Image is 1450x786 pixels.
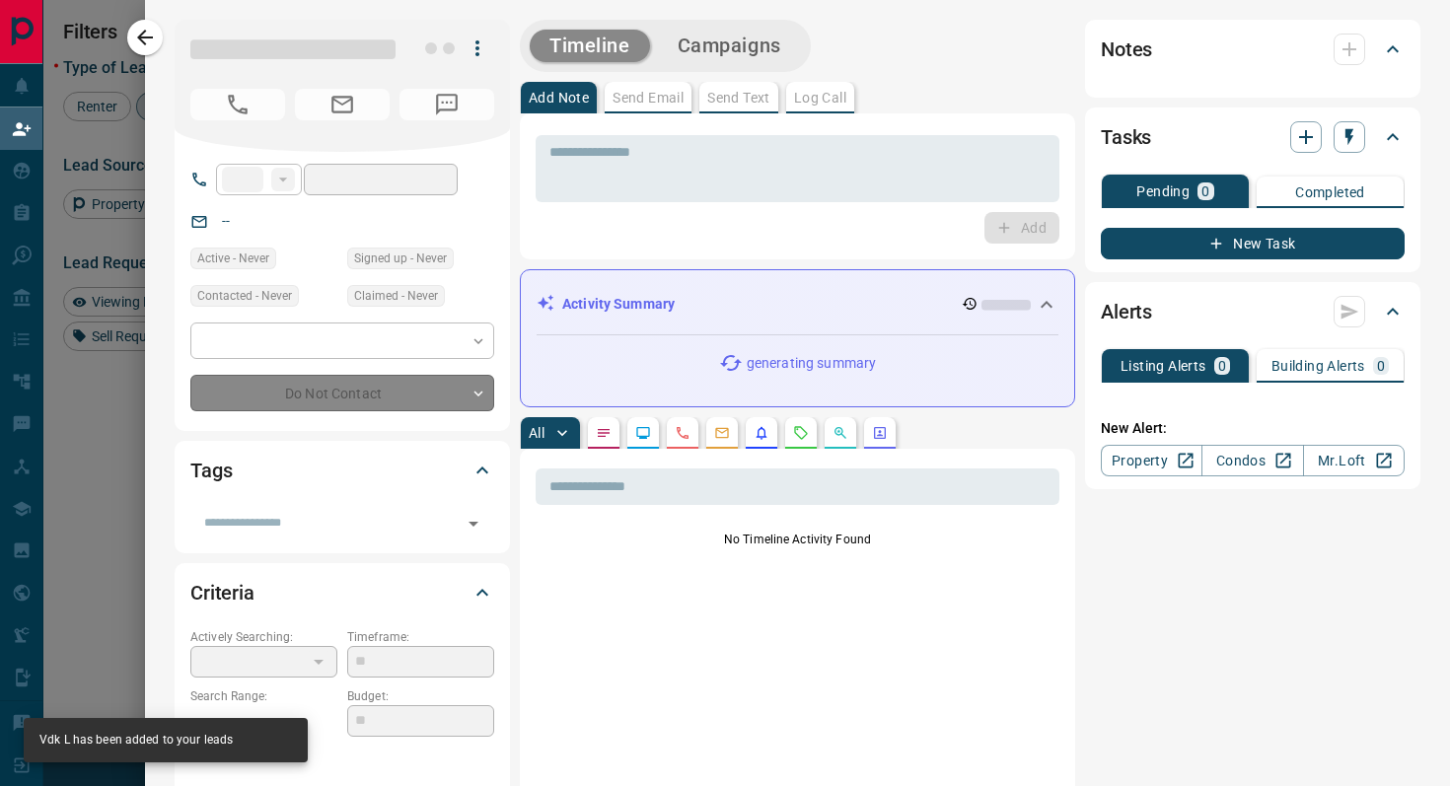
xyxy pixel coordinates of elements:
svg: Lead Browsing Activity [635,425,651,441]
p: New Alert: [1101,418,1405,439]
p: All [529,426,544,440]
h2: Notes [1101,34,1152,65]
h2: Tasks [1101,121,1151,153]
span: No Number [399,89,494,120]
svg: Opportunities [833,425,848,441]
a: Property [1101,445,1202,476]
p: No Timeline Activity Found [536,531,1059,548]
div: Vdk L has been added to your leads [39,724,233,756]
h2: Alerts [1101,296,1152,327]
p: Building Alerts [1271,359,1365,373]
span: No Number [190,89,285,120]
svg: Calls [675,425,690,441]
p: Pending [1136,184,1190,198]
p: 0 [1377,359,1385,373]
p: -- - -- [190,705,337,738]
span: Active - Never [197,249,269,268]
p: Listing Alerts [1121,359,1206,373]
p: Add Note [529,91,589,105]
div: Do Not Contact [190,375,494,411]
p: Areas Searched: [190,748,494,765]
div: Tags [190,447,494,494]
a: Condos [1201,445,1303,476]
p: 0 [1201,184,1209,198]
span: Claimed - Never [354,286,438,306]
div: Criteria [190,569,494,616]
svg: Notes [596,425,612,441]
button: New Task [1101,228,1405,259]
p: Completed [1295,185,1365,199]
a: -- [222,213,230,229]
div: Tasks [1101,113,1405,161]
div: Notes [1101,26,1405,73]
svg: Emails [714,425,730,441]
button: Timeline [530,30,650,62]
p: Search Range: [190,687,337,705]
svg: Requests [793,425,809,441]
p: Actively Searching: [190,628,337,646]
p: Timeframe: [347,628,494,646]
span: No Email [295,89,390,120]
p: Activity Summary [562,294,675,315]
div: Alerts [1101,288,1405,335]
a: Mr.Loft [1303,445,1405,476]
svg: Listing Alerts [754,425,769,441]
button: Open [460,510,487,537]
p: generating summary [747,353,876,374]
div: Activity Summary [537,286,1058,322]
button: Campaigns [658,30,801,62]
span: Signed up - Never [354,249,447,268]
span: Contacted - Never [197,286,292,306]
h2: Tags [190,455,232,486]
p: Budget: [347,687,494,705]
svg: Agent Actions [872,425,888,441]
h2: Criteria [190,577,254,608]
p: 0 [1218,359,1226,373]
